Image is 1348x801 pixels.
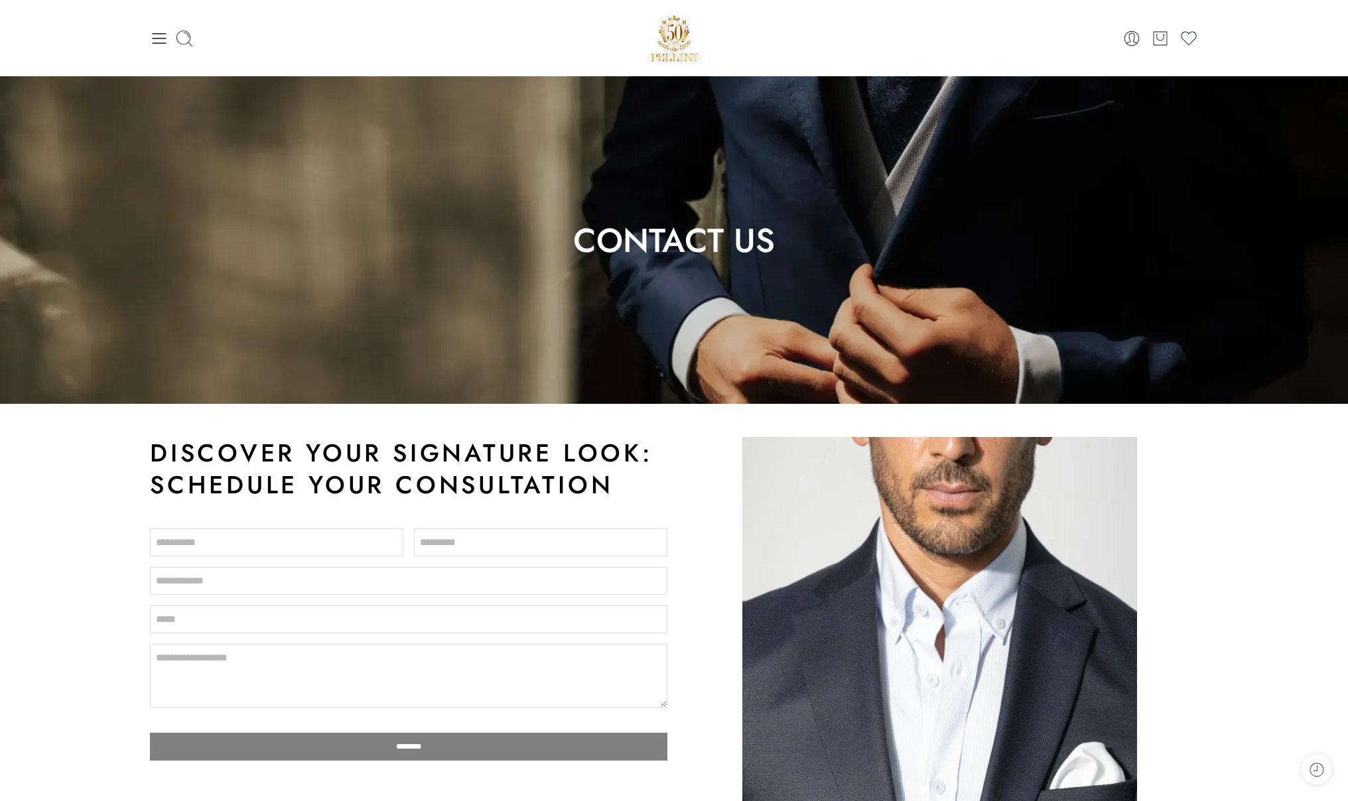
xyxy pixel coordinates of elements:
[645,10,703,66] a: Pellini -
[150,437,667,501] h2: Discover Your Signature Look: Schedule Your Consultation
[1122,29,1141,48] a: Login / Register
[1151,29,1170,48] a: Cart
[1179,29,1198,48] a: Wishlist
[645,10,703,66] img: Pellini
